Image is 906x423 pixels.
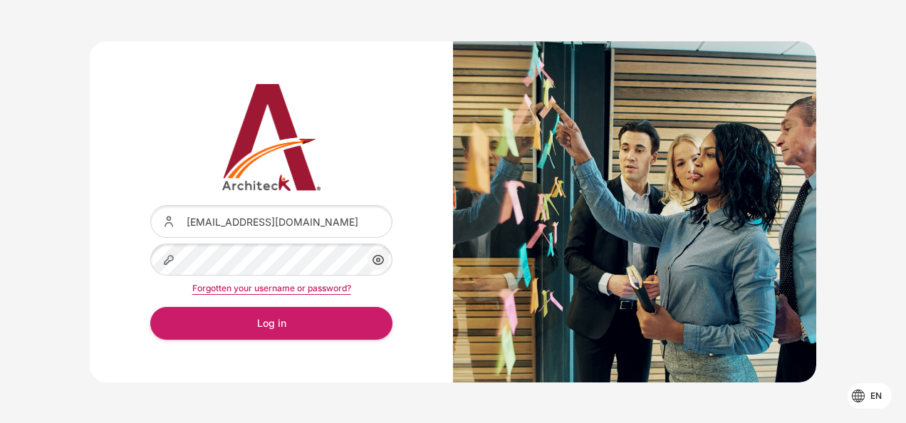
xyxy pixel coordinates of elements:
a: Forgotten your username or password? [192,283,351,293]
a: Architeck 12 Architeck 12 [150,84,392,191]
button: Languages [848,383,892,409]
input: Username [150,205,392,237]
img: Architeck 12 [150,84,392,191]
button: Log in [150,307,392,339]
span: en [870,390,882,402]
